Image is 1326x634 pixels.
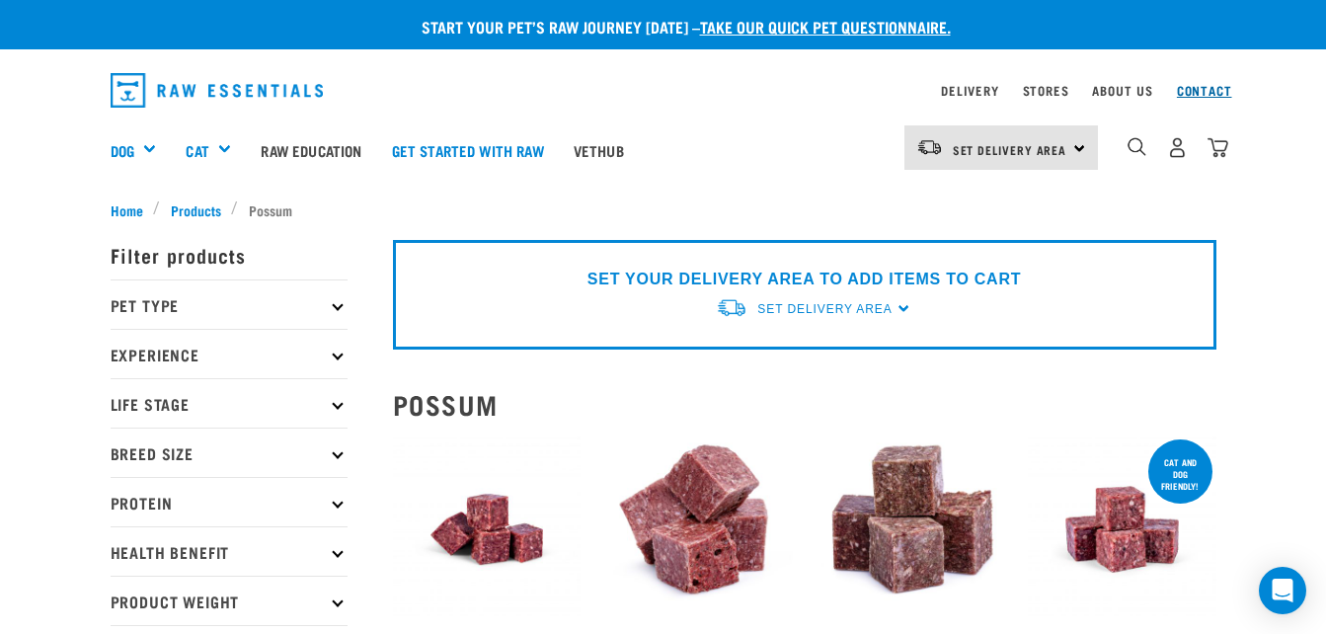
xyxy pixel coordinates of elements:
[171,199,221,220] span: Products
[111,139,134,162] a: Dog
[700,22,951,31] a: take our quick pet questionnaire.
[111,378,348,428] p: Life Stage
[393,389,1216,420] h2: Possum
[160,199,231,220] a: Products
[111,477,348,526] p: Protein
[604,436,793,624] img: 1102 Possum Mince 01
[1259,567,1306,614] div: Open Intercom Messenger
[111,199,154,220] a: Home
[1128,137,1146,156] img: home-icon-1@2x.png
[95,65,1232,116] nav: dropdown navigation
[111,230,348,279] p: Filter products
[587,268,1021,291] p: SET YOUR DELIVERY AREA TO ADD ITEMS TO CART
[393,436,582,624] img: Possum Tongue Heart Kidney 1682
[1167,137,1188,158] img: user.png
[111,576,348,625] p: Product Weight
[111,199,143,220] span: Home
[559,111,639,190] a: Vethub
[111,73,324,108] img: Raw Essentials Logo
[941,87,998,94] a: Delivery
[916,138,943,156] img: van-moving.png
[817,436,1005,624] img: 1067 Possum Heart Tripe Mix 01
[186,139,208,162] a: Cat
[1208,137,1228,158] img: home-icon@2x.png
[1028,436,1216,624] img: Possum Venison Salmon Organ 1626
[716,297,747,318] img: van-moving.png
[246,111,376,190] a: Raw Education
[1092,87,1152,94] a: About Us
[111,428,348,477] p: Breed Size
[111,199,1216,220] nav: breadcrumbs
[1148,447,1212,501] div: cat and dog friendly!
[953,146,1067,153] span: Set Delivery Area
[111,526,348,576] p: Health Benefit
[377,111,559,190] a: Get started with Raw
[111,329,348,378] p: Experience
[111,279,348,329] p: Pet Type
[757,302,892,316] span: Set Delivery Area
[1023,87,1069,94] a: Stores
[1177,87,1232,94] a: Contact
